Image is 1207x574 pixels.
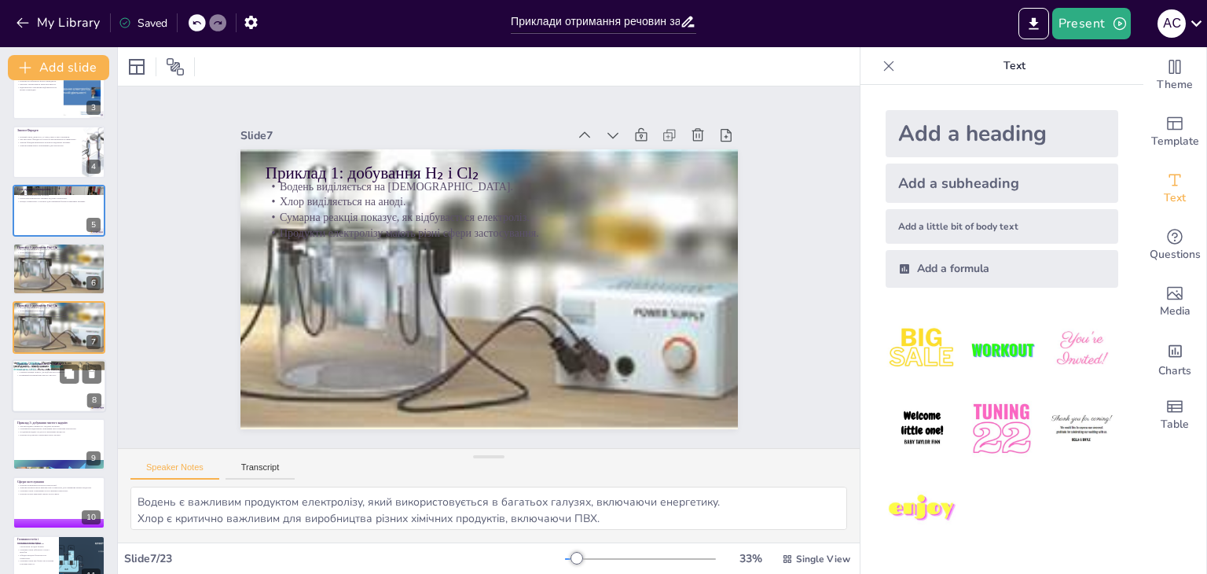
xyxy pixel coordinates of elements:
button: Export to PowerPoint [1018,8,1049,39]
div: 8 [87,393,101,407]
p: Закони Фарадея визначають кількість виділених речовин. [17,142,78,145]
div: 5 [86,218,101,232]
div: Add text boxes [1143,160,1206,217]
span: Charts [1158,362,1191,380]
p: Хімічна промисловість використовує електроліз для отримання різних продуктів. [17,486,101,489]
p: Гальванопластика дозволяє створювати складні форми. [17,543,54,548]
button: My Library [12,10,107,35]
p: Хімічні еквіваленти є важливими для електролізу. [17,144,78,147]
div: Add ready made slides [1143,104,1206,160]
img: 2.jpeg [965,313,1038,386]
p: Хлор виділяється на аноді. [17,251,101,254]
img: 6.jpeg [1045,392,1118,465]
p: Водень виділяється на [DEMOGRAPHIC_DATA]. [17,248,101,252]
input: Insert title [511,10,680,33]
p: Водень виділяється на [DEMOGRAPHIC_DATA]. [17,307,101,310]
span: Position [166,57,185,76]
div: 3 [86,101,101,115]
p: Гальваностегія є важливим застосуванням електролізу. [17,489,101,492]
div: 9 [86,451,101,465]
div: 7 [13,301,105,353]
p: Алюміній отримують з Al₂O₃. [17,365,101,368]
div: Add a table [1143,387,1206,443]
div: А С [1157,9,1186,38]
div: 10 [82,510,101,524]
p: Text [901,47,1128,85]
p: Приклад 1: добування H₂ і Cl₂ [275,138,723,208]
div: 4 [13,126,105,178]
p: Продукти електролізу мають різні сфери застосування. [17,315,101,318]
span: Media [1160,303,1190,320]
p: Приклад 1: добування H₂ і Cl₂ [17,245,101,250]
p: Гальванічне кадмування є важливим застосуванням електролізу. [17,428,101,431]
p: Сумарна реакція показує, як відбувається електроліз. [17,254,101,257]
img: 5.jpeg [965,392,1038,465]
p: Окиснення відбувається на аноді. [17,193,101,197]
p: Осадження кадмію на деталі є важливим процесом. [17,431,101,434]
p: Приклад 3: добування чистого кадмію [17,421,101,425]
p: Перший закон [PERSON_NAME] описує масу речовини. [17,135,78,138]
span: Template [1151,133,1199,150]
div: 7 [86,335,101,349]
div: Add a little bit of body text [886,209,1118,244]
div: 9 [13,418,105,470]
div: Add a formula [886,250,1118,288]
p: Обидва процеси базуються на електролізі. [17,554,54,559]
p: Отриманий алюміній має високу чистоту. [17,373,101,377]
img: 4.jpeg [886,392,959,465]
p: Чистий кадмій отримують з водних розчинів. [17,425,101,428]
p: Електроліз дозволяє отримувати чисті метали. [17,433,101,436]
p: Відновлення відбувається на [DEMOGRAPHIC_DATA]. [17,191,101,194]
div: Layout [124,54,149,79]
button: Speaker Notes [130,462,219,480]
div: 6 [86,276,101,290]
img: 3.jpeg [1045,313,1118,386]
p: Гальваностегія забезпечує захист виробів. [17,548,54,554]
p: Приклад 1: добування H₂ і Cl₂ [17,304,101,308]
div: Add images, graphics, shapes or video [1143,274,1206,330]
p: Результати електролізу залежать від типу електроліту. [17,197,101,200]
p: Гальваностегія має багато застосувань в промисловості. [17,560,54,565]
span: Text [1164,189,1186,207]
p: Електроліз має широкий спектр застосувань. [17,492,101,495]
p: Електроліз використовується в металургії. [17,484,101,487]
button: Present [1052,8,1131,39]
p: Сфери застосування [17,479,101,484]
p: Другий закон Фарадея стосується електрохімічного еквіваленту. [17,138,78,142]
p: Сумарна реакція показує, як відбувається електроліз Al₂O₃. [17,371,101,374]
div: 6 [13,243,105,295]
p: Електроліт забезпечує йонну провідність. [17,80,59,83]
p: Хлор виділяється на аноді. [17,310,101,313]
p: Сумарна реакція показує, як відбувається електроліз. [17,313,101,316]
div: Saved [119,16,167,31]
div: 3 [13,68,105,120]
img: 7.jpeg [886,473,959,546]
p: Сумарна реакція показує, як відбувається електроліз. [270,186,717,248]
span: Theme [1157,76,1193,94]
p: Суть процесу електролізу [17,186,101,191]
div: 33 % [732,551,769,566]
div: Change the overall theme [1143,47,1206,104]
span: Questions [1150,246,1201,263]
div: Add a heading [886,110,1118,157]
p: Хлор виділяється на аноді. [272,171,719,234]
div: 8 [12,359,106,413]
p: Процес електролізу є основою для отримання багатьох важливих речовин. [17,200,101,203]
button: Add slide [8,55,109,80]
div: 4 [86,160,101,174]
p: Катіони і аніони мають різні властивості. [17,83,59,86]
p: Приклад 2: добування Al з Al₂O₃ [17,362,101,366]
button: А С [1157,8,1186,39]
div: Get real-time input from your audience [1143,217,1206,274]
p: Гальваностегія і гальванопластика [17,537,54,546]
p: Водень виділяється на [DEMOGRAPHIC_DATA]. [274,156,721,218]
div: Add charts and graphs [1143,330,1206,387]
textarea: Водень є важливим продуктом електролізу, який використовується в багатьох галузях, включаючи енер... [130,487,847,530]
p: Відновлення і окиснення відбуваються на різних електродах. [17,86,59,91]
p: Продукти електролізу мають різні сфери застосування. [17,257,101,260]
button: Delete Slide [83,364,101,383]
div: 10 [13,476,105,528]
div: 5 [13,185,105,237]
p: Процес Холла–Героута є основним у виробництві алюмінію. [17,368,101,371]
p: Продукти електролізу мають різні сфери застосування. [269,202,716,264]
